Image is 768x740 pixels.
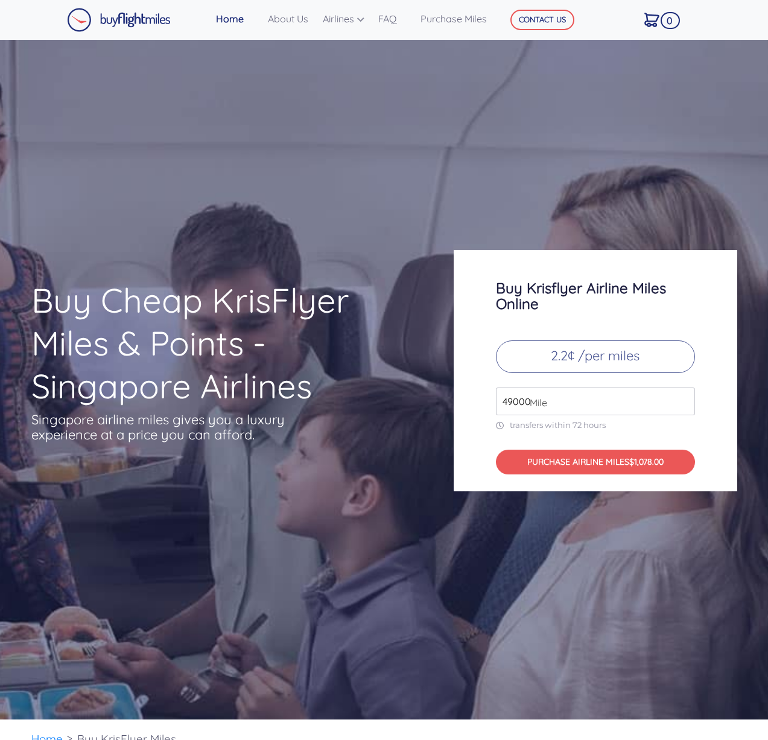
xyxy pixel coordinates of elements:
[629,456,664,467] span: $1,078.00
[639,7,676,32] a: 0
[510,10,574,30] button: CONTACT US
[318,7,373,31] a: Airlines
[31,412,303,442] p: Singapore airline miles gives you a luxury experience at a price you can afford.
[524,395,547,410] span: Mile
[661,12,680,29] span: 0
[496,450,695,474] button: PURCHASE AIRLINE MILES$1,078.00
[416,7,492,31] a: Purchase Miles
[31,279,407,407] h1: Buy Cheap KrisFlyer Miles & Points - Singapore Airlines
[496,420,695,430] p: transfers within 72 hours
[373,7,416,31] a: FAQ
[67,5,171,35] a: Buy Flight Miles Logo
[67,8,171,32] img: Buy Flight Miles Logo
[496,280,695,311] h3: Buy Krisflyer Airline Miles Online
[211,7,263,31] a: Home
[263,7,318,31] a: About Us
[496,340,695,373] p: 2.2¢ /per miles
[644,13,659,27] img: Cart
